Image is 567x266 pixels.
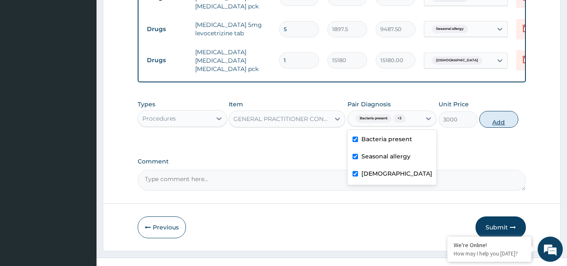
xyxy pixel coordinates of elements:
[138,4,158,24] div: Minimize live chat window
[348,100,391,108] label: Pair Diagnosis
[439,100,469,108] label: Unit Price
[138,101,155,108] label: Types
[454,241,525,249] div: We're Online!
[432,25,468,33] span: Seasonal allergy
[191,16,275,42] td: [MEDICAL_DATA] 5mg levocetrizine tab
[191,44,275,77] td: [MEDICAL_DATA] [MEDICAL_DATA] [MEDICAL_DATA] pck
[393,114,406,123] span: + 2
[454,250,525,257] p: How may I help you today?
[44,47,141,58] div: Chat with us now
[233,115,331,123] div: GENERAL PRACTITIONER CONSULTATION FIRST OUTPATIENT CONSULTATION
[355,114,392,123] span: Bacteria present
[479,111,518,128] button: Add
[49,79,116,164] span: We're online!
[138,216,186,238] button: Previous
[16,42,34,63] img: d_794563401_company_1708531726252_794563401
[143,53,191,68] td: Drugs
[432,56,482,65] span: [DEMOGRAPHIC_DATA]
[361,152,410,161] label: Seasonal allergy
[138,158,526,165] label: Comment
[476,216,526,238] button: Submit
[361,169,432,178] label: [DEMOGRAPHIC_DATA]
[142,114,176,123] div: Procedures
[143,21,191,37] td: Drugs
[4,177,160,206] textarea: Type your message and hit 'Enter'
[229,100,243,108] label: Item
[361,135,412,143] label: Bacteria present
